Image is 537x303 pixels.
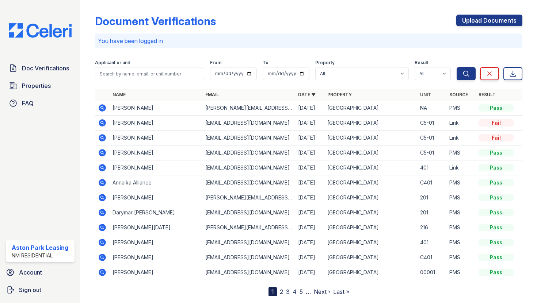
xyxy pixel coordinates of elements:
[449,92,468,97] a: Source
[479,164,514,171] div: Pass
[446,235,476,250] td: PMS
[446,101,476,116] td: PMS
[298,92,316,97] a: Date ▼
[479,179,514,186] div: Pass
[324,265,417,280] td: [GEOGRAPHIC_DATA]
[3,23,77,38] img: CE_Logo_Blue-a8612792a0a2168367f1c8372b55b34899dd931a85d93a1a3d3e32e68fde9ad4.png
[295,190,324,205] td: [DATE]
[479,104,514,112] div: Pass
[446,190,476,205] td: PMS
[280,288,283,295] a: 2
[479,239,514,246] div: Pass
[19,268,42,277] span: Account
[417,175,446,190] td: C401
[295,205,324,220] td: [DATE]
[22,99,34,108] span: FAQ
[324,175,417,190] td: [GEOGRAPHIC_DATA]
[113,92,126,97] a: Name
[479,254,514,261] div: Pass
[98,36,519,45] p: You have been logged in
[417,220,446,235] td: 216
[205,92,219,97] a: Email
[110,145,202,160] td: [PERSON_NAME]
[268,287,277,296] div: 1
[324,220,417,235] td: [GEOGRAPHIC_DATA]
[446,160,476,175] td: Link
[417,190,446,205] td: 201
[295,265,324,280] td: [DATE]
[324,116,417,131] td: [GEOGRAPHIC_DATA]
[324,160,417,175] td: [GEOGRAPHIC_DATA]
[324,190,417,205] td: [GEOGRAPHIC_DATA]
[202,145,295,160] td: [EMAIL_ADDRESS][DOMAIN_NAME]
[506,274,530,296] iframe: chat widget
[446,131,476,145] td: Link
[417,235,446,250] td: 401
[479,119,514,127] div: Fail
[456,15,522,26] a: Upload Documents
[324,145,417,160] td: [GEOGRAPHIC_DATA]
[202,205,295,220] td: [EMAIL_ADDRESS][DOMAIN_NAME]
[110,250,202,265] td: [PERSON_NAME]
[314,288,330,295] a: Next ›
[22,81,51,90] span: Properties
[446,250,476,265] td: PMS
[295,220,324,235] td: [DATE]
[417,160,446,175] td: 401
[110,205,202,220] td: Darymar [PERSON_NAME]
[415,60,428,66] label: Result
[202,235,295,250] td: [EMAIL_ADDRESS][DOMAIN_NAME]
[286,288,290,295] a: 3
[479,269,514,276] div: Pass
[202,220,295,235] td: [PERSON_NAME][EMAIL_ADDRESS][PERSON_NAME][DATE][DOMAIN_NAME]
[446,116,476,131] td: Link
[95,15,216,28] div: Document Verifications
[110,116,202,131] td: [PERSON_NAME]
[95,67,204,80] input: Search by name, email, or unit number
[324,131,417,145] td: [GEOGRAPHIC_DATA]
[417,116,446,131] td: C5-01
[6,78,75,93] a: Properties
[110,160,202,175] td: [PERSON_NAME]
[3,283,77,297] a: Sign out
[295,145,324,160] td: [DATE]
[202,190,295,205] td: [PERSON_NAME][EMAIL_ADDRESS][DOMAIN_NAME]
[6,61,75,75] a: Doc Verifications
[110,175,202,190] td: Annaika Alliance
[202,116,295,131] td: [EMAIL_ADDRESS][DOMAIN_NAME]
[315,60,335,66] label: Property
[479,92,496,97] a: Result
[295,235,324,250] td: [DATE]
[300,288,303,295] a: 5
[417,265,446,280] td: 00001
[446,220,476,235] td: PMS
[295,250,324,265] td: [DATE]
[306,287,311,296] span: …
[110,220,202,235] td: [PERSON_NAME][DATE]
[22,64,69,73] span: Doc Verifications
[19,285,41,294] span: Sign out
[417,145,446,160] td: C5-01
[202,250,295,265] td: [EMAIL_ADDRESS][DOMAIN_NAME]
[295,131,324,145] td: [DATE]
[324,101,417,116] td: [GEOGRAPHIC_DATA]
[417,101,446,116] td: NA
[202,101,295,116] td: [PERSON_NAME][EMAIL_ADDRESS][DOMAIN_NAME]
[110,235,202,250] td: [PERSON_NAME]
[479,134,514,141] div: Fail
[327,92,352,97] a: Property
[202,175,295,190] td: [EMAIL_ADDRESS][DOMAIN_NAME]
[110,265,202,280] td: [PERSON_NAME]
[110,131,202,145] td: [PERSON_NAME]
[479,224,514,231] div: Pass
[295,101,324,116] td: [DATE]
[295,175,324,190] td: [DATE]
[210,60,221,66] label: From
[479,149,514,156] div: Pass
[12,252,68,259] div: NM Residential
[446,265,476,280] td: PMS
[446,205,476,220] td: PMS
[263,60,268,66] label: To
[3,265,77,280] a: Account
